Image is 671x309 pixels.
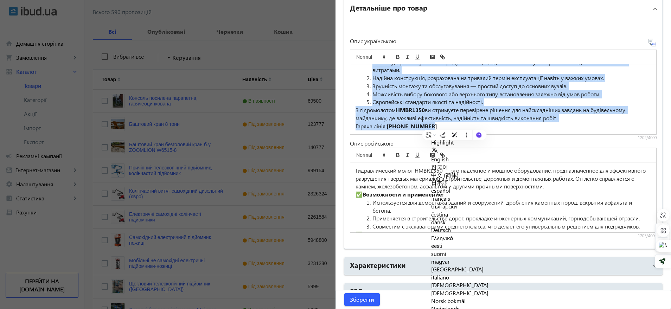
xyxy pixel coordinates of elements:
[364,82,651,90] li: Зручність монтажу та обслуговування — простий доступ до основних вузлів.
[364,223,651,231] li: Совместим с экскаваторами среднего класса, что делает его универсальным решением для подрядчиков.
[431,155,513,163] div: English
[648,38,657,47] svg-icon: Перекласти на рос.
[431,139,513,146] div: Highlight
[428,151,437,159] button: image
[356,106,651,122] p: З гідромолотом ви отримуєте перевірене рішення для найскладніших завдань на будівельному майданчи...
[431,163,513,171] div: 한국어
[431,171,513,179] div: 中文 (简体)
[350,135,657,141] div: 1202/4000
[363,231,405,238] strong: Преимущества:
[428,53,437,61] button: image
[437,53,447,61] button: link
[356,122,651,130] p: Гаряча лінія:
[350,233,657,239] div: 1205/4000
[363,191,443,198] strong: Возможности и применение:
[364,74,651,82] li: Надійна конструкція, розрахована на тривалий термін експлуатації навіть у важких умовах.
[431,218,513,226] div: dansk
[356,191,651,199] p: ✅
[431,297,513,305] div: Norsk bokmål
[431,258,513,265] div: magyar
[431,289,513,297] div: [DEMOGRAPHIC_DATA]
[364,58,651,74] li: Висока ударна потужність і продуктивність, що дозволяє виконувати роботи швидше та з меншими витр...
[393,53,403,61] button: bold
[344,293,380,306] button: Зберегти
[396,106,425,114] strong: HMBR1350
[431,211,513,218] div: čeština
[350,140,394,147] span: Опис російською
[350,286,363,296] h2: SEO
[350,2,427,12] h2: Детальніше про товар
[413,53,422,61] button: underline
[350,37,396,45] span: Опис українською
[431,226,513,234] div: Deutsch
[431,187,513,194] div: español
[356,167,651,191] p: Гидравлический молот HMBR1350 — это надежное и мощное оборудование, предназначенное для эффективн...
[364,98,651,106] li: Європейські стандарти якості та надійності.
[393,151,403,159] button: bold
[431,281,513,289] div: [DEMOGRAPHIC_DATA]
[431,234,513,242] div: Ελληνικά
[413,151,422,159] button: underline
[403,151,413,159] button: italic
[344,20,662,249] div: Детальніше про товар
[386,122,437,130] strong: [PHONE_NUMBER]
[344,258,662,275] mat-expansion-panel-header: Характеристики
[431,195,513,202] div: français
[431,250,513,258] div: suomi
[403,53,413,61] button: italic
[364,214,651,223] li: Применяется в строительстве дорог, прокладке инженерных коммуникаций, горнодобывающей отрасли.
[364,199,651,214] li: Используется для демонтажа зданий и сооружений, дробления каменных пород, вскрытия асфальта и бет...
[431,242,513,250] div: eesti
[431,179,513,187] div: 日本語
[431,273,513,281] div: italiano
[431,265,513,273] div: [GEOGRAPHIC_DATA]
[350,260,406,270] h2: Характеристики
[431,202,513,210] div: български
[356,231,651,239] p: ✅
[364,90,651,98] li: Можливість вибору бокового або верхнього типу встановлення залежно від умов роботи.
[350,296,374,303] span: Зберегти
